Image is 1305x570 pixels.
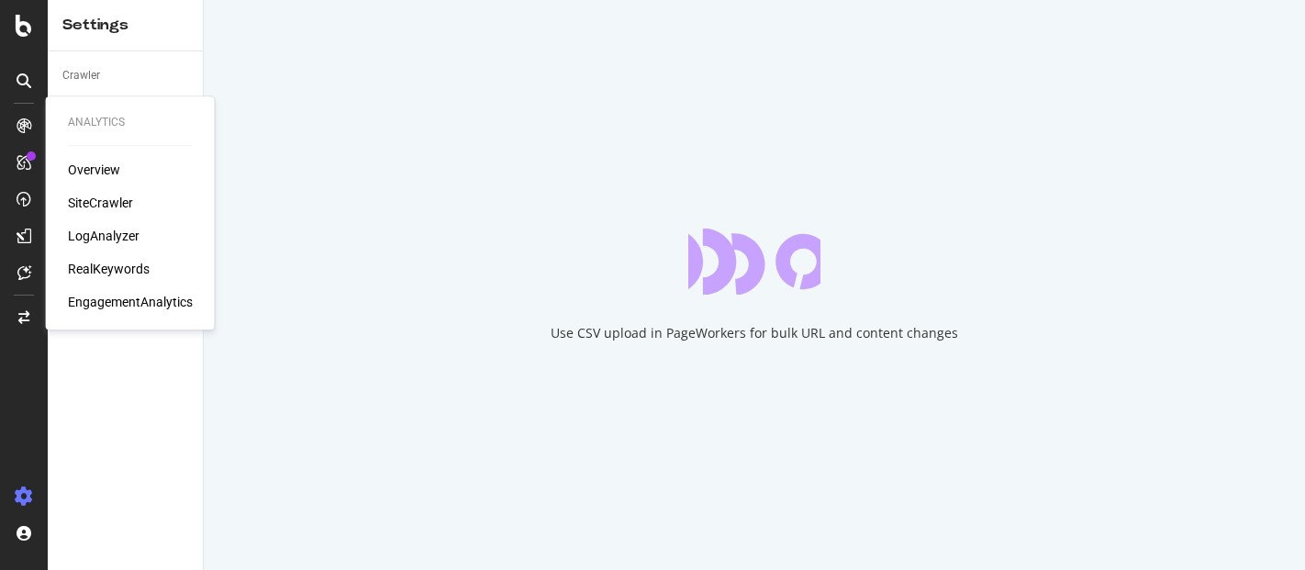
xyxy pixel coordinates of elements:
[62,15,188,36] div: Settings
[551,324,958,342] div: Use CSV upload in PageWorkers for bulk URL and content changes
[688,229,820,295] div: animation
[62,93,111,112] div: Keywords
[68,293,193,311] a: EngagementAnalytics
[68,227,139,245] a: LogAnalyzer
[68,161,120,179] a: Overview
[68,115,193,130] div: Analytics
[62,66,190,85] a: Crawler
[68,260,150,278] a: RealKeywords
[68,194,133,212] a: SiteCrawler
[62,66,100,85] div: Crawler
[62,93,190,112] a: Keywords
